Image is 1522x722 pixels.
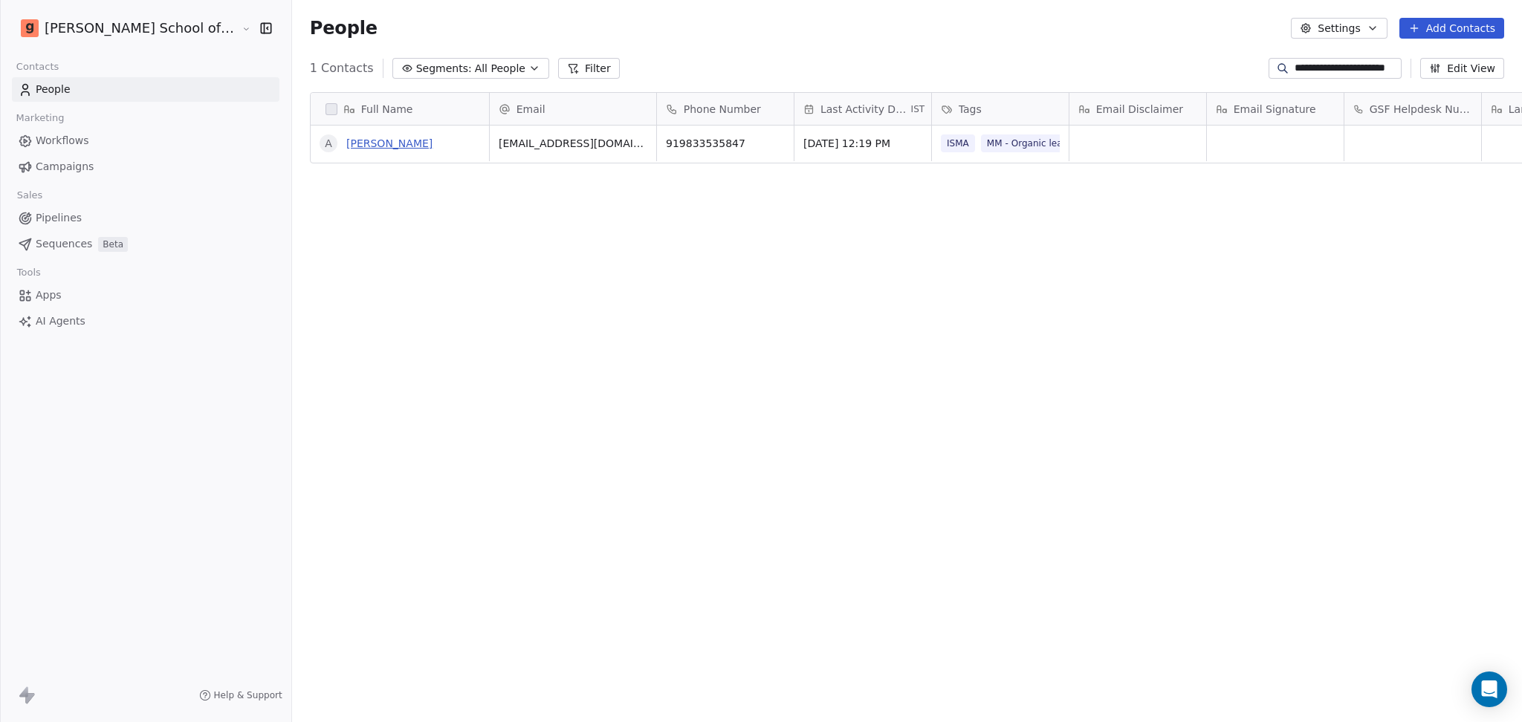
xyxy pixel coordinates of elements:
span: 919833535847 [666,136,785,151]
span: Apps [36,287,62,303]
button: Edit View [1420,58,1504,79]
span: Sequences [36,236,92,252]
span: Pipelines [36,210,82,226]
span: Contacts [10,56,65,78]
span: Tools [10,261,47,284]
div: Tags [932,93,1069,125]
span: Sales [10,184,49,206]
div: grid [311,126,490,693]
span: ISMA [941,134,975,152]
a: [PERSON_NAME] [346,137,433,149]
span: Tags [959,102,982,117]
a: AI Agents [12,309,279,334]
a: Workflows [12,129,279,153]
button: Add Contacts [1399,18,1504,39]
span: All People [475,61,525,77]
span: [DATE] 12:19 PM [803,136,922,151]
div: Full Name [311,93,489,125]
span: Marketing [10,107,71,129]
span: Email Disclaimer [1096,102,1183,117]
div: Open Intercom Messenger [1471,671,1507,707]
span: Email [516,102,545,117]
div: Last Activity DateIST [794,93,931,125]
span: Help & Support [214,689,282,701]
span: MM - Organic lead [981,134,1074,152]
button: [PERSON_NAME] School of Finance LLP [18,16,231,41]
span: Campaigns [36,159,94,175]
div: Email [490,93,656,125]
span: Last Activity Date [820,102,908,117]
span: Segments: [416,61,472,77]
button: Settings [1291,18,1387,39]
img: Goela%20School%20Logos%20(4).png [21,19,39,37]
span: AI Agents [36,313,85,329]
span: Workflows [36,133,89,149]
div: Email Disclaimer [1069,93,1206,125]
a: Apps [12,283,279,308]
div: A [325,136,332,152]
a: Pipelines [12,206,279,230]
span: 1 Contacts [310,59,374,77]
button: Filter [558,58,620,79]
a: People [12,77,279,102]
span: People [36,82,71,97]
span: GSF Helpdesk Number [1370,102,1472,117]
span: Email Signature [1234,102,1316,117]
span: Beta [98,237,128,252]
a: SequencesBeta [12,232,279,256]
span: Full Name [361,102,413,117]
a: Help & Support [199,689,282,701]
div: Email Signature [1207,93,1344,125]
span: IST [911,103,925,115]
a: Campaigns [12,155,279,179]
span: People [310,17,378,39]
div: Phone Number [657,93,794,125]
span: [EMAIL_ADDRESS][DOMAIN_NAME] [499,136,647,151]
span: [PERSON_NAME] School of Finance LLP [45,19,238,38]
div: GSF Helpdesk Number [1344,93,1481,125]
span: Phone Number [684,102,761,117]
